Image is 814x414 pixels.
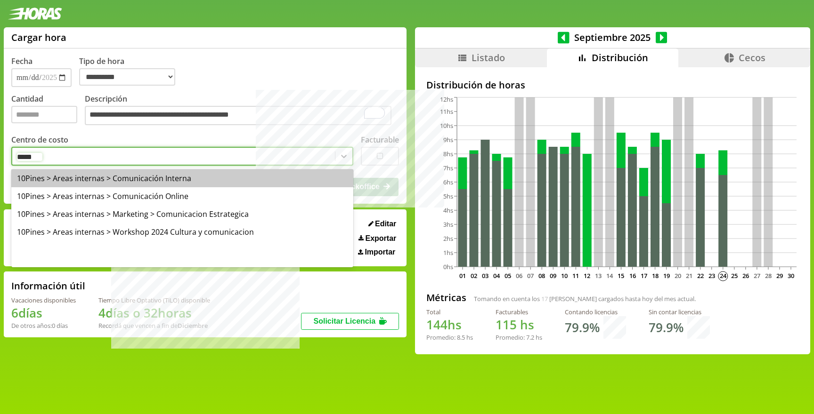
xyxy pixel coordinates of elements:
tspan: 2hs [443,234,453,243]
button: Solicitar Licencia [301,313,399,330]
text: 17 [640,271,647,280]
span: 8.5 [457,333,465,342]
div: Recordá que vencen a fin de [98,321,210,330]
label: Facturable [361,135,399,145]
textarea: To enrich screen reader interactions, please activate Accessibility in Grammarly extension settings [85,106,391,126]
tspan: 12hs [440,95,453,103]
tspan: 1hs [443,248,453,257]
label: Centro de costo [11,135,68,145]
h2: Información útil [11,279,85,292]
span: Solicitar Licencia [313,317,375,325]
tspan: 11hs [440,107,453,116]
div: 10Pines > Areas internas > Marketing > Comunicacion Estrategica [11,205,353,223]
tspan: 9hs [443,135,453,144]
span: 17 [541,295,548,303]
div: Contando licencias [565,308,626,316]
h2: Distribución de horas [426,79,799,91]
div: De otros años: 0 días [11,321,76,330]
tspan: 4hs [443,206,453,215]
span: Editar [375,220,396,228]
span: Septiembre 2025 [570,31,656,44]
text: 12 [584,271,590,280]
input: Cantidad [11,106,77,123]
h1: hs [426,316,473,333]
div: Sin contar licencias [649,308,710,316]
text: 25 [731,271,738,280]
text: 22 [697,271,704,280]
span: Exportar [366,234,397,243]
span: Listado [472,51,505,64]
b: Diciembre [178,321,208,330]
text: 04 [493,271,500,280]
text: 29 [776,271,783,280]
div: Promedio: hs [426,333,473,342]
h1: 79.9 % [649,319,684,336]
h1: 6 días [11,304,76,321]
text: 05 [505,271,511,280]
tspan: 10hs [440,121,453,130]
text: 24 [720,271,727,280]
text: 01 [459,271,466,280]
tspan: 0hs [443,263,453,271]
text: 13 [595,271,602,280]
text: 15 [618,271,624,280]
tspan: 7hs [443,164,453,172]
h1: hs [496,316,542,333]
div: Vacaciones disponibles [11,296,76,304]
h1: 4 días o 32 horas [98,304,210,321]
span: 144 [426,316,448,333]
div: 10Pines > Areas internas > Workshop 2024 Cultura y comunicacion [11,223,353,241]
tspan: 8hs [443,150,453,158]
text: 07 [527,271,534,280]
text: 21 [686,271,692,280]
text: 28 [765,271,772,280]
select: Tipo de hora [79,68,175,86]
text: 06 [516,271,522,280]
text: 19 [663,271,670,280]
div: 10Pines > Areas internas > Comunicación Interna [11,169,353,187]
tspan: 3hs [443,220,453,229]
div: 10Pines > Areas internas > Comunicación Online [11,187,353,205]
span: Importar [365,248,395,256]
text: 10 [561,271,568,280]
tspan: 5hs [443,192,453,200]
text: 03 [482,271,488,280]
div: Tiempo Libre Optativo (TiLO) disponible [98,296,210,304]
span: Tomando en cuenta los [PERSON_NAME] cargados hasta hoy del mes actual. [474,295,696,303]
text: 08 [538,271,545,280]
text: 23 [708,271,715,280]
label: Descripción [85,94,399,128]
label: Fecha [11,56,33,66]
span: Distribución [592,51,648,64]
text: 11 [572,271,579,280]
div: Facturables [496,308,542,316]
label: Tipo de hora [79,56,183,87]
text: 26 [742,271,749,280]
span: 7.2 [526,333,534,342]
div: Promedio: hs [496,333,542,342]
div: Total [426,308,473,316]
text: 20 [675,271,681,280]
text: 16 [629,271,635,280]
h1: 79.9 % [565,319,600,336]
text: 02 [471,271,477,280]
tspan: 6hs [443,178,453,186]
span: 115 [496,316,517,333]
text: 09 [550,271,556,280]
button: Editar [366,219,399,229]
text: 18 [651,271,658,280]
h1: Cargar hora [11,31,66,44]
text: 27 [754,271,760,280]
button: Exportar [356,234,399,243]
img: logotipo [8,8,62,20]
text: 30 [788,271,794,280]
text: 14 [606,271,613,280]
h2: Métricas [426,291,466,304]
label: Cantidad [11,94,85,128]
span: Cecos [739,51,765,64]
